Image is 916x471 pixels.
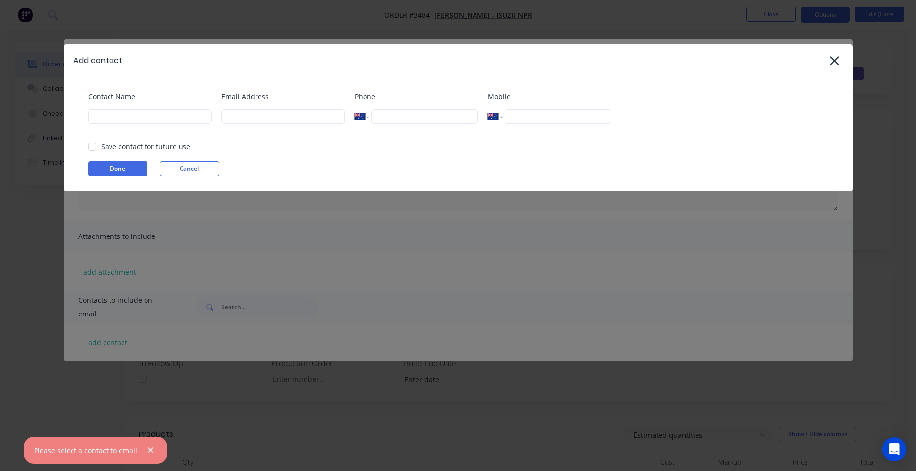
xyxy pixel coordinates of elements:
[221,91,345,102] label: Email Address
[101,141,190,152] div: Save contact for future use
[488,91,611,102] label: Mobile
[88,161,147,176] button: Done
[34,445,137,456] div: Please select a contact to email
[73,55,122,67] div: Add contact
[355,91,478,102] label: Phone
[160,161,219,176] button: Cancel
[88,91,212,102] label: Contact Name
[882,437,906,461] div: Open Intercom Messenger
